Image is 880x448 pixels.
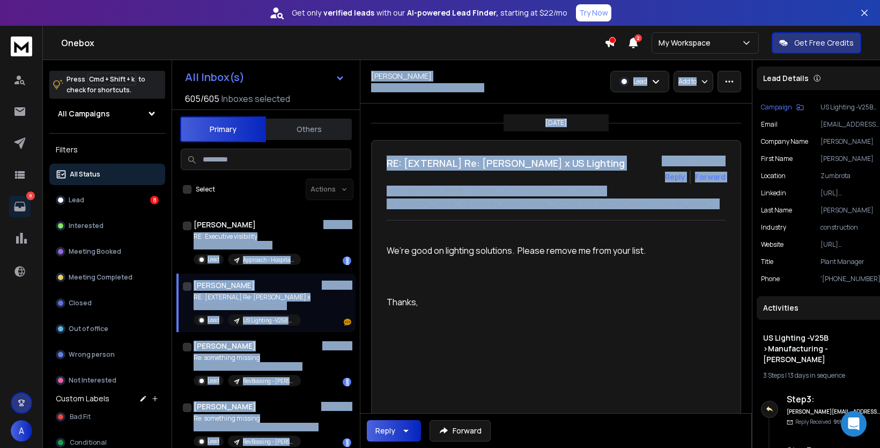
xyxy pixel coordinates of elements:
p: 8 [26,192,35,200]
p: RE: [EXTERNAL] Re: [PERSON_NAME] x [194,293,310,302]
button: Primary [180,116,266,142]
p: from: [PERSON_NAME] <[EMAIL_ADDRESS][DOMAIN_NAME]> [387,186,726,196]
p: Meeting Booked [69,247,121,256]
p: No thanks [PERSON_NAME] sent the [194,362,302,371]
div: 1 [343,438,351,447]
p: We’re good on lighting solutions. [194,302,310,310]
p: RevBossing - [PERSON_NAME] cold outreach [243,377,294,385]
button: Bad Fit [49,406,165,428]
p: industry [761,223,786,232]
button: All Inbox(s) [176,67,353,88]
p: Press to check for shortcuts. [66,74,145,96]
p: location [761,172,786,180]
p: Reply Received [795,418,855,426]
button: Others [266,117,352,141]
p: Meeting Completed [69,273,132,282]
p: Wrong person [69,350,115,359]
button: A [11,420,32,442]
button: All Campaigns [49,103,165,124]
p: Try Now [579,8,608,18]
button: Out of office [49,318,165,340]
button: Interested [49,215,165,237]
button: All Status [49,164,165,185]
span: Cmd + Shift + k [87,73,136,85]
img: logo [11,36,32,56]
button: Try Now [576,4,611,21]
p: RE: Executive visibility [194,232,301,241]
p: [DATE] [545,119,567,127]
h1: [PERSON_NAME] [194,219,256,230]
button: Meeting Completed [49,267,165,288]
p: First Name [761,155,793,163]
p: 09:10 AM [323,221,351,229]
h1: [PERSON_NAME] [194,401,256,412]
p: title [761,258,773,266]
div: 8 [150,196,159,204]
h3: Inboxes selected [221,92,290,105]
h1: All Inbox(s) [185,72,245,83]
p: Lead [633,77,647,86]
button: Reply [367,420,421,442]
div: 1 [343,378,351,386]
button: Not Interested [49,370,165,391]
div: 1 [343,256,351,265]
button: Forward [430,420,491,442]
div: Forward [695,172,726,182]
div: Reply [375,425,395,436]
p: to: [PERSON_NAME] <[PERSON_NAME][EMAIL_ADDRESS][PERSON_NAME][DOMAIN_NAME]> [387,199,726,209]
span: 13 days in sequence [788,371,845,380]
p: Please remove me from this [194,241,301,249]
p: 08:05 AM [322,281,351,290]
p: Last Name [761,206,792,215]
strong: AI-powered Lead Finder, [407,8,498,18]
p: Approach - Hospitals [243,256,294,264]
p: Closed [69,299,92,307]
span: 3 Steps [763,371,784,380]
p: RevBossing - [PERSON_NAME] cold outreach [243,438,294,446]
span: 2 [634,34,642,42]
label: Select [196,185,215,194]
button: Wrong person [49,344,165,365]
span: We’re good on lighting solutions. Please remove me from your list. [387,245,646,256]
button: Meeting Booked [49,241,165,262]
p: Lead [69,196,84,204]
p: [DATE] : 08:05 am [662,156,726,166]
p: All Status [70,170,100,179]
p: Get Free Credits [794,38,854,48]
p: Interested [69,222,103,230]
p: US Lighting -V25B >Manufacturing - [PERSON_NAME] [243,317,294,325]
p: My Workspace [659,38,715,48]
h1: All Campaigns [58,108,110,119]
p: Company Name [761,137,808,146]
p: Yes. [PERSON_NAME] [PHONE_NUMBER] [194,423,319,431]
p: Lead [208,316,219,324]
h1: [PERSON_NAME] [371,71,432,82]
p: Lead [208,255,219,263]
button: Lead8 [49,189,165,211]
button: Campaign [761,103,804,112]
span: 605 / 605 [185,92,219,105]
a: 8 [9,196,31,217]
h1: Onebox [61,36,604,49]
button: Closed [49,292,165,314]
p: Phone [761,275,780,283]
span: Bad Fit [70,413,91,421]
span: Thanks, [387,296,418,308]
strong: verified leads [323,8,374,18]
span: Conditional [70,438,107,447]
h3: Filters [49,142,165,157]
p: Lead [208,377,219,385]
p: Email [761,120,778,129]
p: 06:44 AM [321,402,351,411]
p: [EMAIL_ADDRESS][DOMAIN_NAME] [371,84,483,92]
h1: [PERSON_NAME] [194,280,255,291]
div: Open Intercom Messenger [841,411,867,437]
p: Add to [678,77,697,86]
p: Lead [208,437,219,445]
button: Get Free Credits [772,32,861,54]
p: Campaign [761,103,792,112]
p: website [761,240,783,249]
p: Out of office [69,325,108,333]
